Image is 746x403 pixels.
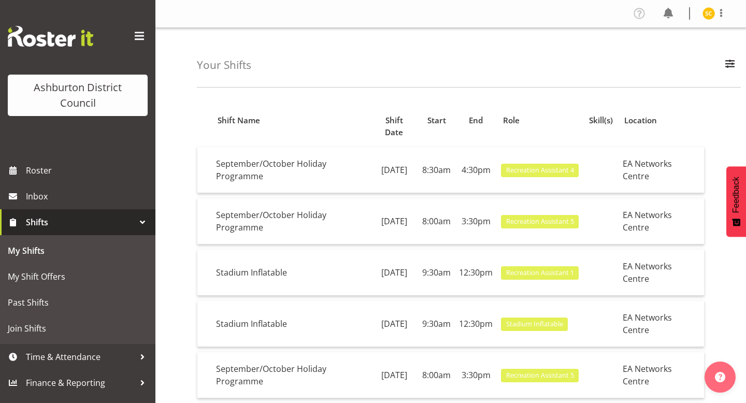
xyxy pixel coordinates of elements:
[212,147,370,193] td: September/October Holiday Programme
[418,147,455,193] td: 8:30am
[3,238,153,264] a: My Shifts
[3,315,153,341] a: Join Shifts
[455,198,497,244] td: 3:30pm
[212,301,370,347] td: Stadium Inflatable
[8,295,148,310] span: Past Shifts
[427,114,446,126] span: Start
[370,198,418,244] td: [DATE]
[506,165,574,175] span: Recreation Assistant 4
[8,243,148,258] span: My Shifts
[370,301,418,347] td: [DATE]
[731,177,741,213] span: Feedback
[506,319,563,329] span: Stadium Inflatable
[455,352,497,398] td: 3:30pm
[26,189,150,204] span: Inbox
[619,147,704,193] td: EA Networks Centre
[719,54,741,77] button: Filter Employees
[370,250,418,296] td: [DATE]
[3,264,153,290] a: My Shift Offers
[589,114,613,126] span: Skill(s)
[8,321,148,336] span: Join Shifts
[506,268,574,278] span: Recreation Assistant 1
[418,198,455,244] td: 8:00am
[506,217,574,226] span: Recreation Assistant 5
[418,301,455,347] td: 9:30am
[619,250,704,296] td: EA Networks Centre
[26,214,135,230] span: Shifts
[197,59,251,71] h4: Your Shifts
[702,7,715,20] img: stella-clyne8785.jpg
[8,26,93,47] img: Rosterit website logo
[469,114,483,126] span: End
[3,290,153,315] a: Past Shifts
[26,375,135,391] span: Finance & Reporting
[218,114,260,126] span: Shift Name
[715,372,725,382] img: help-xxl-2.png
[18,80,137,111] div: Ashburton District Council
[455,250,497,296] td: 12:30pm
[8,269,148,284] span: My Shift Offers
[619,198,704,244] td: EA Networks Centre
[370,352,418,398] td: [DATE]
[726,166,746,237] button: Feedback - Show survey
[212,250,370,296] td: Stadium Inflatable
[212,198,370,244] td: September/October Holiday Programme
[624,114,657,126] span: Location
[455,147,497,193] td: 4:30pm
[370,147,418,193] td: [DATE]
[506,370,574,380] span: Recreation Assistant 5
[212,352,370,398] td: September/October Holiday Programme
[619,352,704,398] td: EA Networks Centre
[455,301,497,347] td: 12:30pm
[26,349,135,365] span: Time & Attendance
[418,250,455,296] td: 9:30am
[418,352,455,398] td: 8:00am
[26,163,150,178] span: Roster
[503,114,520,126] span: Role
[619,301,704,347] td: EA Networks Centre
[376,114,412,138] span: Shift Date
